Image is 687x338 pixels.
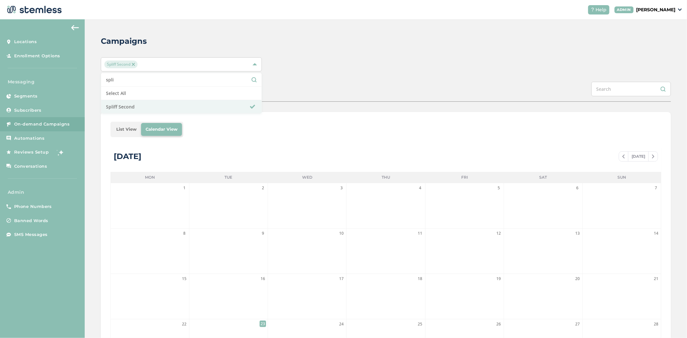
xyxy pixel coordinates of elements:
iframe: Chat Widget [655,307,687,338]
li: Select All [101,87,262,100]
li: List View [112,123,141,136]
li: Spliff Second [101,100,262,113]
img: icon-arrow-back-accent-c549486e.svg [71,25,79,30]
span: Banned Words [14,218,48,224]
img: icon-help-white-03924b79.svg [591,8,595,12]
img: icon_down-arrow-small-66adaf34.svg [678,8,682,11]
span: SMS Messages [14,231,48,238]
span: Segments [14,93,38,99]
img: glitter-stars-b7820f95.gif [54,146,67,159]
span: Subscribers [14,107,42,114]
span: Help [596,6,607,13]
img: logo-dark-0685b13c.svg [5,3,62,16]
p: [PERSON_NAME] [636,6,675,13]
span: Reviews Setup [14,149,49,155]
span: Phone Numbers [14,203,52,210]
h2: Campaigns [101,35,147,47]
span: On-demand Campaigns [14,121,70,127]
input: Search [591,82,671,96]
span: Automations [14,135,45,142]
li: Calendar View [141,123,182,136]
img: icon-close-accent-8a337256.svg [132,63,135,66]
span: Spliff Second [104,61,138,68]
span: Enrollment Options [14,53,60,59]
div: ADMIN [615,6,634,13]
span: Conversations [14,163,47,170]
span: Locations [14,39,37,45]
input: Search [106,76,257,83]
